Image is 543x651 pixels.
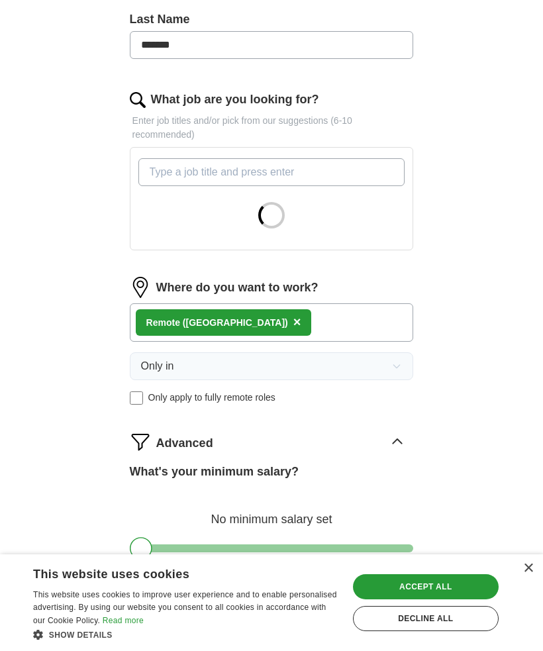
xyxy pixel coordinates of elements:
label: Where do you want to work? [156,279,319,297]
span: Only apply to fully remote roles [148,391,275,405]
label: Last Name [130,11,414,28]
span: This website uses cookies to improve user experience and to enable personalised advertising. By u... [33,590,337,626]
div: Close [523,564,533,574]
label: What's your minimum salary? [130,463,299,481]
div: Show details [33,628,339,641]
span: × [293,315,301,329]
button: × [293,313,301,332]
span: Show details [49,630,113,640]
div: Decline all [353,606,499,631]
div: Accept all [353,574,499,599]
div: Remote ([GEOGRAPHIC_DATA]) [146,316,288,330]
div: This website uses cookies [33,562,306,582]
div: No minimum salary set [130,497,414,528]
label: What job are you looking for? [151,91,319,109]
img: location.png [130,277,151,298]
input: Type a job title and press enter [138,158,405,186]
button: Only in [130,352,414,380]
p: Enter job titles and/or pick from our suggestions (6-10 recommended) [130,114,414,142]
img: filter [130,431,151,452]
a: Read more, opens a new window [103,616,144,625]
span: Only in [141,358,174,374]
img: search.png [130,92,146,108]
input: Only apply to fully remote roles [130,391,143,405]
span: Advanced [156,434,213,452]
